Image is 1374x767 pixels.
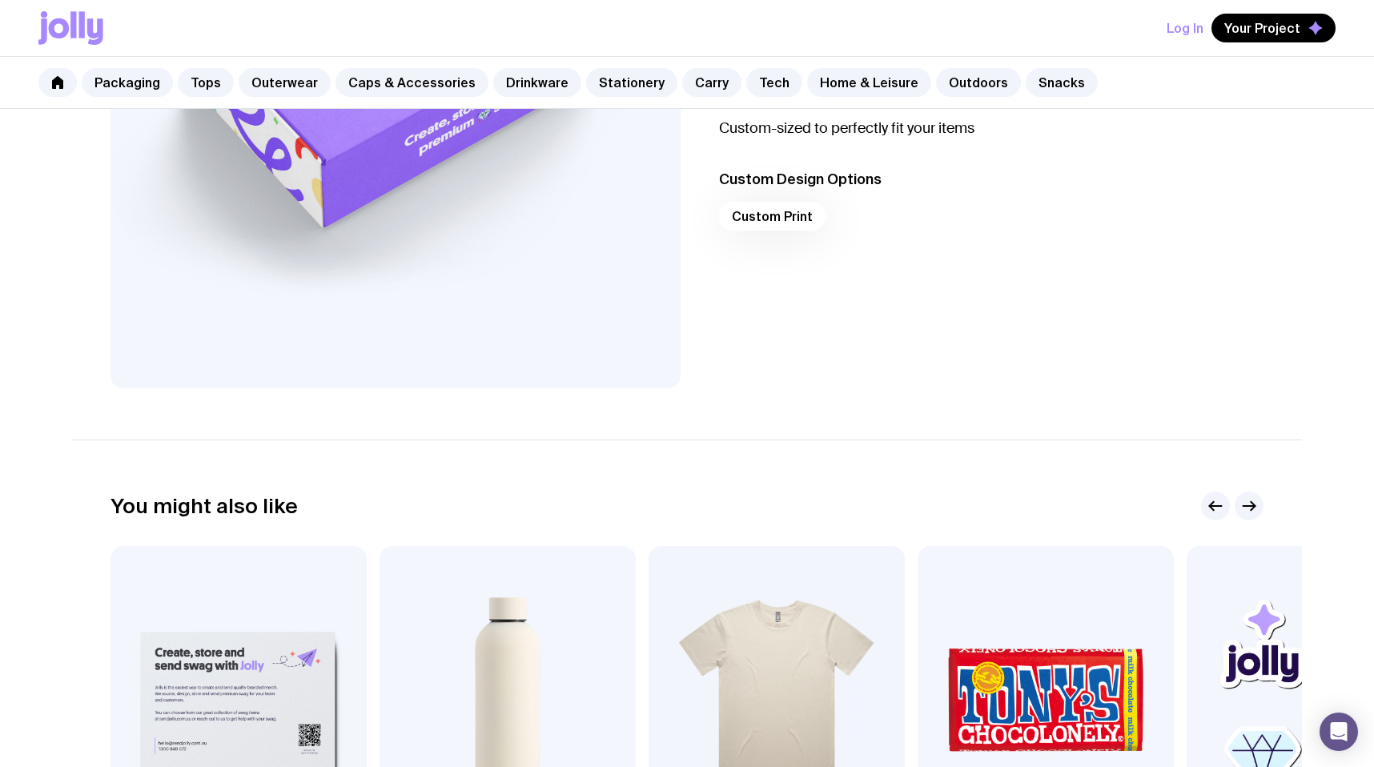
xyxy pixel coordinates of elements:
[746,68,802,97] a: Tech
[82,68,173,97] a: Packaging
[1026,68,1098,97] a: Snacks
[719,170,1264,189] h3: Custom Design Options
[807,68,931,97] a: Home & Leisure
[178,68,234,97] a: Tops
[110,494,298,518] h2: You might also like
[719,118,1264,138] p: Custom-sized to perfectly fit your items
[493,68,581,97] a: Drinkware
[936,68,1021,97] a: Outdoors
[586,68,677,97] a: Stationery
[1167,14,1203,42] button: Log In
[1224,20,1300,36] span: Your Project
[682,68,741,97] a: Carry
[1320,713,1358,751] div: Open Intercom Messenger
[1211,14,1336,42] button: Your Project
[239,68,331,97] a: Outerwear
[335,68,488,97] a: Caps & Accessories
